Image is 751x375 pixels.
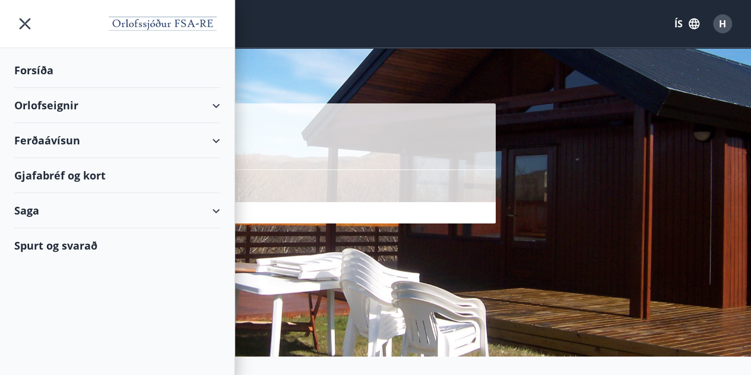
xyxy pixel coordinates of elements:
div: Forsíða [14,53,220,88]
div: Saga [14,193,220,228]
span: H [719,17,726,30]
div: Spurt og svarað [14,228,220,263]
button: menu [14,13,36,34]
div: Gjafabréf og kort [14,158,220,193]
button: ÍS [668,13,706,34]
button: H [708,10,737,38]
div: Orlofseignir [14,88,220,123]
img: union_logo [105,13,220,37]
div: Ferðaávísun [14,123,220,158]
